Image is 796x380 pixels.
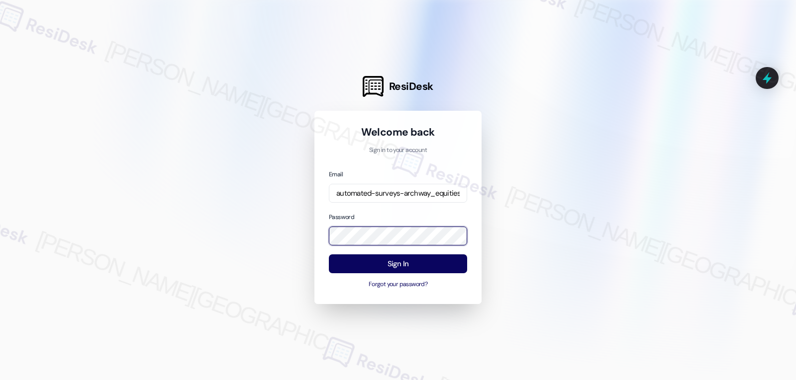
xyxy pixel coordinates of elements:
label: Email [329,170,343,178]
p: Sign in to your account [329,146,467,155]
button: Forgot your password? [329,280,467,289]
input: name@example.com [329,184,467,203]
label: Password [329,213,354,221]
span: ResiDesk [389,79,433,93]
h1: Welcome back [329,125,467,139]
img: ResiDesk Logo [363,76,384,97]
button: Sign In [329,254,467,274]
